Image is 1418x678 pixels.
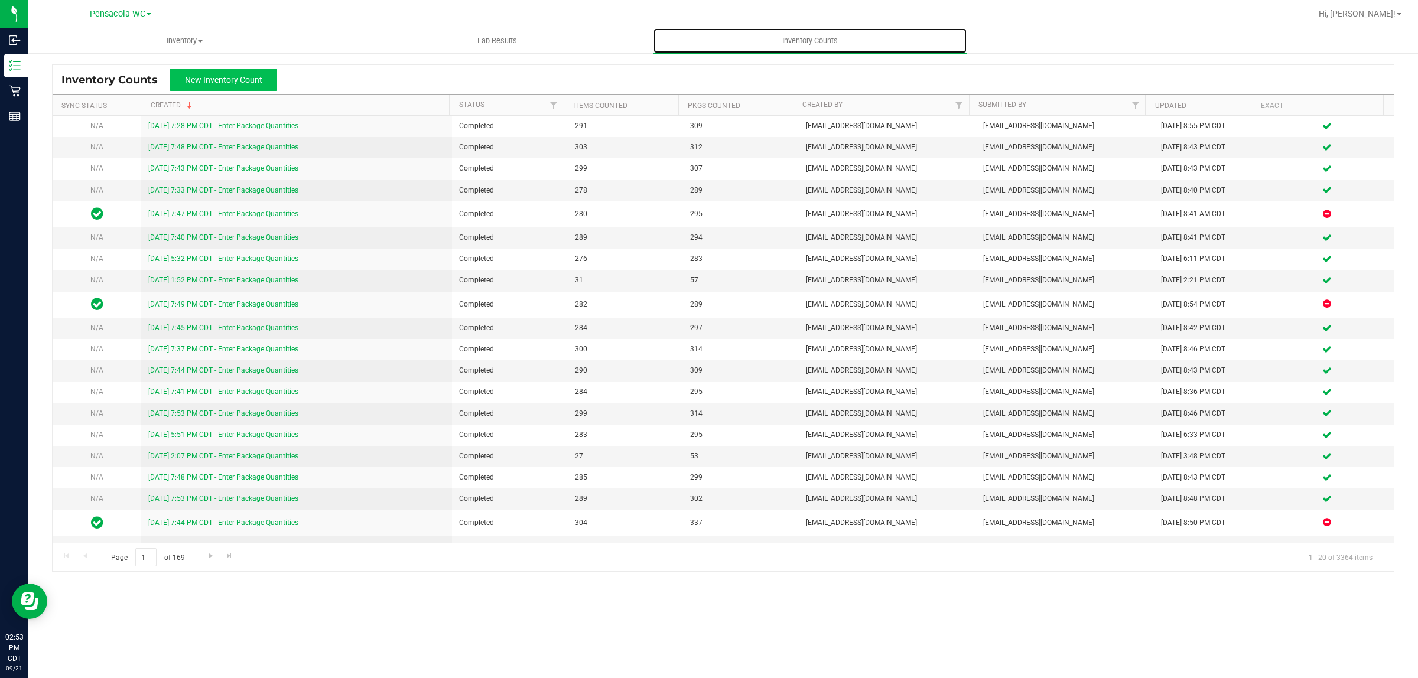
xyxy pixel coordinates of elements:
span: [EMAIL_ADDRESS][DOMAIN_NAME] [983,120,1147,132]
span: 299 [690,472,791,483]
a: [DATE] 7:48 PM CDT - Enter Package Quantities [148,473,298,481]
a: Lab Results [341,28,653,53]
span: 299 [575,163,676,174]
span: Lab Results [461,35,533,46]
span: Completed [459,253,560,265]
span: [EMAIL_ADDRESS][DOMAIN_NAME] [983,253,1147,265]
a: [DATE] 5:32 PM CDT - Enter Package Quantities [148,255,298,263]
div: [DATE] 8:43 PM CDT [1161,163,1253,174]
a: [DATE] 7:33 PM CDT - Enter Package Quantities [148,186,298,194]
span: [EMAIL_ADDRESS][DOMAIN_NAME] [983,472,1147,483]
inline-svg: Inbound [9,34,21,46]
a: Sync Status [61,102,107,110]
inline-svg: Reports [9,110,21,122]
a: Go to the next page [202,548,219,564]
span: Completed [459,472,560,483]
span: [EMAIL_ADDRESS][DOMAIN_NAME] [983,208,1147,220]
span: Completed [459,163,560,174]
span: 31 [575,275,676,286]
span: Pensacola WC [90,9,145,19]
span: N/A [90,143,103,151]
span: N/A [90,366,103,374]
div: [DATE] 8:43 PM CDT [1161,142,1253,153]
span: 295 [690,386,791,397]
div: [DATE] 8:50 PM CDT [1161,517,1253,529]
a: Inventory Counts [653,28,966,53]
span: N/A [90,186,103,194]
a: [DATE] 7:44 PM CDT - Enter Package Quantities [148,519,298,527]
span: [EMAIL_ADDRESS][DOMAIN_NAME] [983,386,1147,397]
div: [DATE] 2:21 PM CDT [1161,275,1253,286]
span: N/A [90,542,103,550]
span: [EMAIL_ADDRESS][DOMAIN_NAME] [983,185,1147,196]
span: [EMAIL_ADDRESS][DOMAIN_NAME] [983,429,1147,441]
span: Completed [459,275,560,286]
span: [EMAIL_ADDRESS][DOMAIN_NAME] [983,344,1147,355]
span: 303 [575,142,676,153]
span: 278 [575,185,676,196]
span: N/A [90,345,103,353]
a: [DATE] 7:53 PM CDT - Enter Package Quantities [148,409,298,418]
a: Updated [1155,102,1186,110]
th: Exact [1251,95,1383,116]
a: [DATE] 7:28 PM CDT - Enter Package Quantities [148,122,298,130]
p: 02:53 PM CDT [5,632,23,664]
span: [EMAIL_ADDRESS][DOMAIN_NAME] [806,472,970,483]
span: 294 [690,232,791,243]
span: [EMAIL_ADDRESS][DOMAIN_NAME] [806,493,970,504]
span: [EMAIL_ADDRESS][DOMAIN_NAME] [806,429,970,441]
div: [DATE] 8:43 PM CDT [1161,365,1253,376]
span: 309 [690,120,791,132]
div: [DATE] 8:54 PM CDT [1161,299,1253,310]
span: New Inventory Count [185,75,262,84]
span: 337 [690,517,791,529]
span: [EMAIL_ADDRESS][DOMAIN_NAME] [806,299,970,310]
span: [EMAIL_ADDRESS][DOMAIN_NAME] [806,142,970,153]
div: [DATE] 8:43 PM CDT [1161,472,1253,483]
span: 53 [690,451,791,462]
span: [EMAIL_ADDRESS][DOMAIN_NAME] [983,541,1147,552]
span: [EMAIL_ADDRESS][DOMAIN_NAME] [806,408,970,419]
span: [EMAIL_ADDRESS][DOMAIN_NAME] [806,275,970,286]
span: 280 [575,208,676,220]
span: 282 [575,299,676,310]
span: 284 [575,322,676,334]
span: In Sync [91,514,103,531]
span: Completed [459,386,560,397]
a: [DATE] 7:49 PM CDT - Enter Package Quantities [148,300,298,308]
span: N/A [90,276,103,284]
a: Filter [544,95,564,115]
span: N/A [90,233,103,242]
span: 307 [690,163,791,174]
span: Completed [459,120,560,132]
a: [DATE] 7:40 PM CDT - Enter Package Quantities [148,233,298,242]
span: Inventory Counts [766,35,854,46]
span: [EMAIL_ADDRESS][DOMAIN_NAME] [806,517,970,529]
span: [EMAIL_ADDRESS][DOMAIN_NAME] [806,344,970,355]
span: Completed [459,365,560,376]
a: [DATE] 7:44 PM CDT - Enter Package Quantities [148,366,298,374]
a: [DATE] 7:41 PM CDT - Enter Package Quantities [148,387,298,396]
span: [EMAIL_ADDRESS][DOMAIN_NAME] [806,386,970,397]
span: Completed [459,142,560,153]
span: [EMAIL_ADDRESS][DOMAIN_NAME] [806,451,970,462]
span: Completed [459,185,560,196]
span: 27 [575,451,676,462]
span: N/A [90,409,103,418]
a: Status [459,100,484,109]
a: Submitted By [978,100,1026,109]
span: [EMAIL_ADDRESS][DOMAIN_NAME] [806,208,970,220]
div: [DATE] 8:41 AM CDT [1161,208,1253,220]
span: [EMAIL_ADDRESS][DOMAIN_NAME] [806,163,970,174]
div: [DATE] 8:41 PM CDT [1161,232,1253,243]
div: [DATE] 6:33 PM CDT [1161,429,1253,441]
a: [DATE] 7:53 PM CDT - Enter Package Quantities [148,494,298,503]
span: Completed [459,299,560,310]
span: [EMAIL_ADDRESS][DOMAIN_NAME] [983,517,1147,529]
a: Items Counted [573,102,627,110]
span: [EMAIL_ADDRESS][DOMAIN_NAME] [806,541,970,552]
span: N/A [90,255,103,263]
span: [EMAIL_ADDRESS][DOMAIN_NAME] [983,142,1147,153]
span: 290 [575,365,676,376]
span: N/A [90,387,103,396]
